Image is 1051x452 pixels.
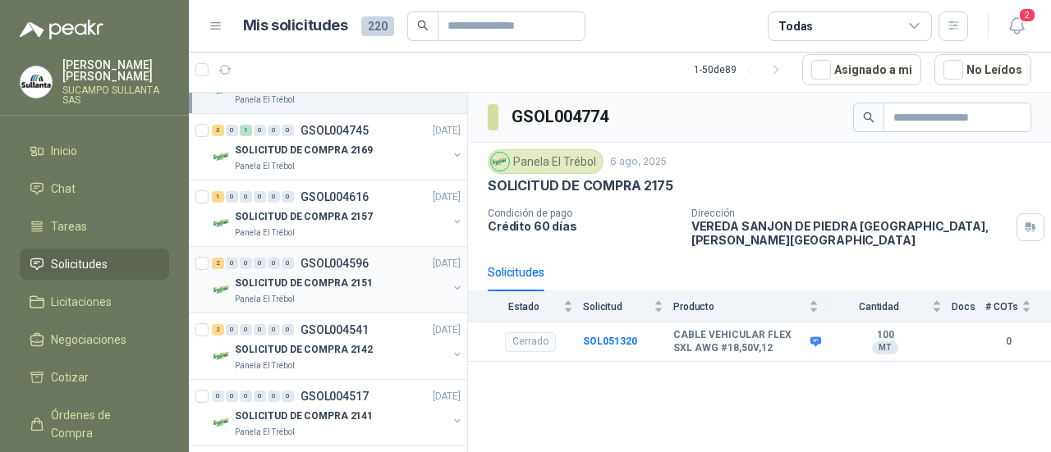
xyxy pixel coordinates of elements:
span: Licitaciones [51,293,112,311]
div: 0 [240,258,252,269]
span: Estado [488,301,560,313]
div: 0 [282,125,294,136]
div: Todas [778,17,813,35]
div: 1 - 50 de 89 [694,57,789,83]
p: 6 ago, 2025 [610,154,667,170]
div: MT [872,341,898,354]
p: Panela El Trébol [235,160,295,173]
div: 0 [226,324,238,336]
div: 0 [240,390,252,402]
th: # COTs [985,291,1051,322]
div: 1 [240,125,252,136]
h3: GSOL004774 [512,104,611,130]
button: Asignado a mi [802,54,921,85]
div: 0 [268,258,280,269]
th: Producto [673,291,828,322]
div: 0 [254,191,266,203]
span: # COTs [985,301,1018,313]
b: 100 [828,329,942,342]
b: CABLE VEHICULAR FLEX SXL AWG #18,50V,12 [673,329,806,354]
span: Producto [673,301,805,313]
div: 0 [212,390,224,402]
p: [PERSON_NAME] [PERSON_NAME] [62,59,169,82]
p: Panela El Trébol [235,426,295,439]
div: 0 [240,324,252,336]
a: 0 0 0 0 0 0 GSOL004517[DATE] Company LogoSOLICITUD DE COMPRA 2141Panela El Trébol [212,386,464,439]
th: Cantidad [828,291,952,322]
div: Cerrado [505,332,556,352]
th: Estado [468,291,583,322]
img: Company Logo [212,280,232,299]
a: 3 0 1 0 0 0 GSOL004745[DATE] Company LogoSOLICITUD DE COMPRA 2169Panela El Trébol [212,121,464,173]
p: Panela El Trébol [235,359,295,372]
div: 0 [254,258,266,269]
p: SOLICITUD DE COMPRA 2151 [235,276,373,291]
div: 0 [282,390,294,402]
div: 0 [254,390,266,402]
div: 0 [268,324,280,336]
p: GSOL004541 [301,324,369,336]
div: Solicitudes [488,263,544,281]
p: SUCAMPO SULLANTA SAS [62,85,169,105]
a: 2 0 0 0 0 0 GSOL004596[DATE] Company LogoSOLICITUD DE COMPRA 2151Panela El Trébol [212,253,464,306]
b: SOL051320 [583,336,637,347]
div: 1 [212,191,224,203]
p: SOLICITUD DE COMPRA 2175 [488,177,673,194]
span: Cotizar [51,368,89,386]
span: Negociaciones [51,331,126,349]
div: 0 [226,125,238,136]
span: Órdenes de Compra [51,406,154,442]
div: 0 [226,258,238,269]
p: GSOL004596 [301,258,369,269]
div: 0 [268,390,280,402]
h1: Mis solicitudes [243,14,348,38]
img: Company Logo [212,346,232,366]
th: Docs [952,291,985,322]
p: [DATE] [433,256,461,272]
a: Chat [20,173,169,204]
p: [DATE] [433,389,461,404]
img: Company Logo [212,213,232,233]
button: No Leídos [934,54,1031,85]
p: Panela El Trébol [235,293,295,306]
p: Crédito 60 días [488,219,678,233]
p: Panela El Trébol [235,94,295,107]
div: 0 [226,191,238,203]
p: SOLICITUD DE COMPRA 2157 [235,209,373,225]
p: VEREDA SANJON DE PIEDRA [GEOGRAPHIC_DATA] , [PERSON_NAME][GEOGRAPHIC_DATA] [691,219,1010,247]
b: 0 [985,334,1031,349]
img: Logo peakr [20,20,103,39]
div: 0 [282,324,294,336]
p: GSOL004517 [301,390,369,402]
div: 2 [212,324,224,336]
a: Cotizar [20,362,169,393]
div: 0 [240,191,252,203]
p: GSOL004745 [301,125,369,136]
img: Company Logo [212,147,232,167]
p: SOLICITUD DE COMPRA 2169 [235,143,373,158]
p: [DATE] [433,123,461,139]
div: 0 [282,191,294,203]
span: Solicitudes [51,255,108,273]
th: Solicitud [583,291,673,322]
a: Inicio [20,135,169,167]
p: SOLICITUD DE COMPRA 2141 [235,409,373,424]
div: 0 [254,324,266,336]
span: search [863,112,874,123]
div: 0 [226,390,238,402]
span: Inicio [51,142,77,160]
span: 220 [361,16,394,36]
p: SOLICITUD DE COMPRA 2142 [235,342,373,358]
a: 2 0 0 0 0 0 GSOL004541[DATE] Company LogoSOLICITUD DE COMPRA 2142Panela El Trébol [212,320,464,372]
div: 0 [268,191,280,203]
div: 0 [268,125,280,136]
img: Company Logo [491,153,509,171]
p: Dirección [691,208,1010,219]
div: 2 [212,258,224,269]
span: 2 [1018,7,1036,23]
p: GSOL004616 [301,191,369,203]
img: Company Logo [21,66,52,98]
span: search [417,20,429,31]
a: 1 0 0 0 0 0 GSOL004616[DATE] Company LogoSOLICITUD DE COMPRA 2157Panela El Trébol [212,187,464,240]
span: Cantidad [828,301,929,313]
